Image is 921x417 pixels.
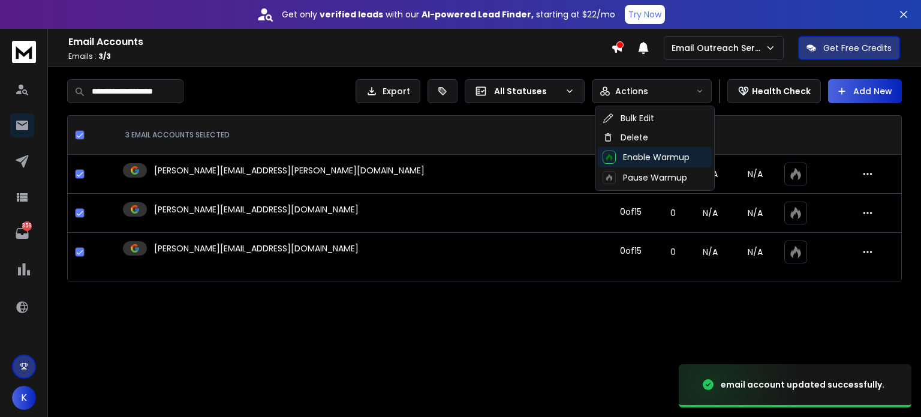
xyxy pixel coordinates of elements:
td: N/A [688,233,732,272]
strong: verified leads [320,8,383,20]
p: Email Outreach Service [672,42,765,54]
div: Enable Warmup [603,151,690,164]
p: Health Check [752,85,811,97]
span: 3 / 3 [98,51,111,61]
p: All Statuses [494,85,560,97]
p: N/A [740,168,770,180]
a: 359 [10,221,34,245]
div: Delete [603,131,648,143]
p: [PERSON_NAME][EMAIL_ADDRESS][PERSON_NAME][DOMAIN_NAME] [154,164,425,176]
p: N/A [740,246,770,258]
button: Add New [828,79,902,103]
div: 0 of 15 [620,245,642,257]
div: Pause Warmup [603,171,687,184]
td: N/A [688,194,732,233]
p: [PERSON_NAME][EMAIL_ADDRESS][DOMAIN_NAME] [154,203,359,215]
button: K [12,386,36,410]
button: Get Free Credits [798,36,900,60]
p: Actions [615,85,648,97]
div: 0 of 15 [620,206,642,218]
button: Try Now [625,5,665,24]
p: 0 [665,207,681,219]
h1: Email Accounts [68,35,611,49]
button: Health Check [727,79,821,103]
p: [PERSON_NAME][EMAIL_ADDRESS][DOMAIN_NAME] [154,242,359,254]
div: Bulk Edit [603,112,654,124]
p: Get only with our starting at $22/mo [282,8,615,20]
p: Get Free Credits [823,42,892,54]
button: Export [356,79,420,103]
p: N/A [740,207,770,219]
p: Emails : [68,52,611,61]
p: 0 [665,246,681,258]
strong: AI-powered Lead Finder, [422,8,534,20]
img: logo [12,41,36,63]
div: 3 EMAIL ACCOUNTS SELECTED [125,130,594,140]
p: Try Now [628,8,661,20]
div: email account updated successfully. [721,379,884,391]
p: 359 [22,221,32,231]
